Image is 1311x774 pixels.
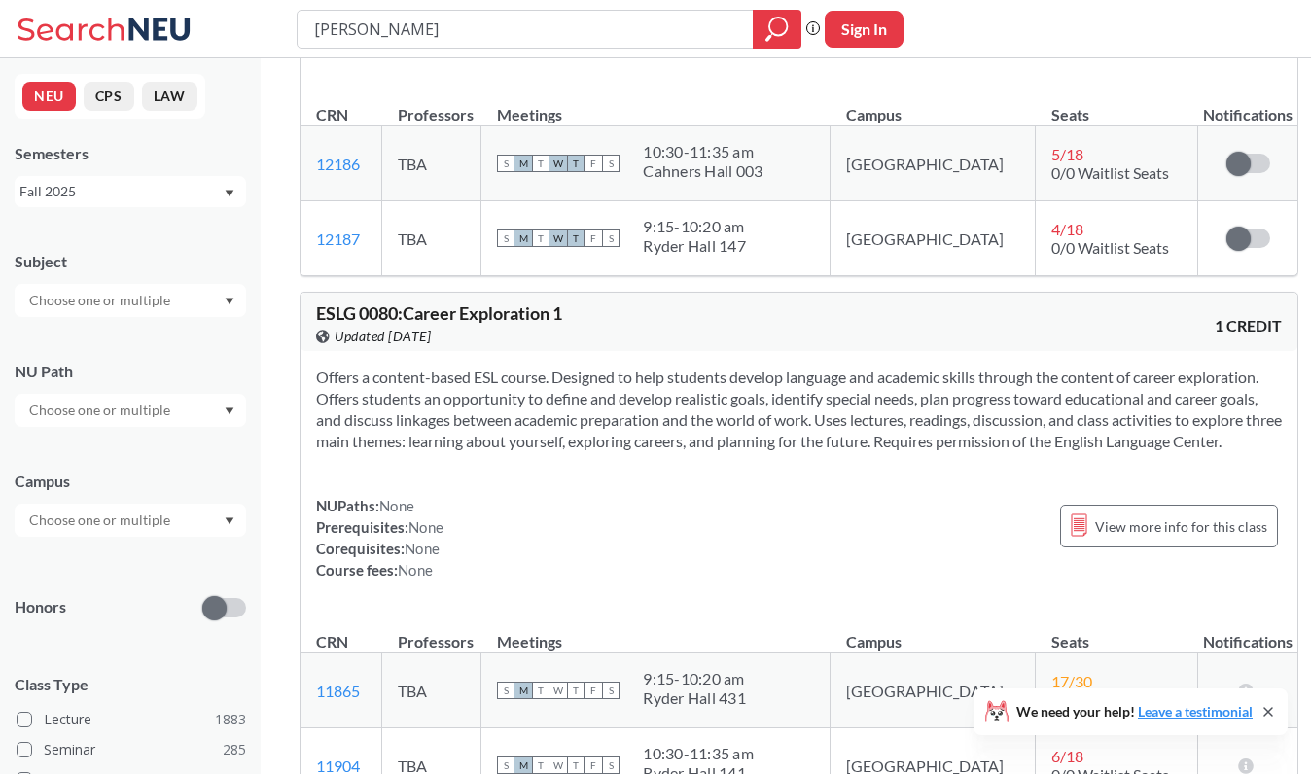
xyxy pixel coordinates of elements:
span: 285 [223,739,246,760]
th: Campus [831,612,1036,653]
div: Campus [15,471,246,492]
td: TBA [382,126,481,201]
p: Honors [15,596,66,618]
th: Seats [1036,85,1198,126]
label: Lecture [17,707,246,732]
div: Fall 2025Dropdown arrow [15,176,246,207]
input: Choose one or multiple [19,289,183,312]
div: Dropdown arrow [15,394,246,427]
span: 0/0 Waitlist Seats [1051,238,1169,257]
span: 1883 [215,709,246,730]
span: Updated [DATE] [335,326,431,347]
div: Subject [15,251,246,272]
span: 0/0 Waitlist Seats [1051,163,1169,182]
a: Leave a testimonial [1138,703,1253,720]
span: S [497,229,514,247]
input: Choose one or multiple [19,509,183,532]
span: S [497,155,514,172]
div: magnifying glass [753,10,801,49]
a: 12187 [316,229,360,248]
div: Semesters [15,143,246,164]
span: M [514,155,532,172]
span: T [532,229,549,247]
span: S [602,756,620,774]
span: 6 / 18 [1051,747,1083,765]
div: Ryder Hall 147 [643,236,746,256]
span: None [398,561,433,579]
span: 17 / 30 [1051,672,1092,690]
span: View more info for this class [1095,514,1267,539]
input: Choose one or multiple [19,399,183,422]
label: Seminar [17,737,246,762]
th: Campus [831,85,1036,126]
span: W [549,229,567,247]
span: F [585,155,602,172]
svg: Dropdown arrow [225,407,234,415]
span: S [497,682,514,699]
span: W [549,682,567,699]
svg: magnifying glass [765,16,789,43]
td: [GEOGRAPHIC_DATA] [831,201,1036,276]
span: S [602,155,620,172]
div: 9:15 - 10:20 am [643,217,746,236]
span: None [408,518,443,536]
th: Meetings [481,612,831,653]
div: 10:30 - 11:35 am [643,744,754,763]
span: M [514,682,532,699]
span: S [497,756,514,774]
button: LAW [142,82,197,111]
span: F [585,682,602,699]
td: [GEOGRAPHIC_DATA] [831,653,1036,728]
div: Dropdown arrow [15,504,246,537]
td: [GEOGRAPHIC_DATA] [831,126,1036,201]
div: CRN [316,104,348,125]
button: NEU [22,82,76,111]
div: Fall 2025 [19,181,223,202]
input: Class, professor, course number, "phrase" [312,13,739,46]
a: 12186 [316,155,360,173]
th: Professors [382,85,481,126]
td: TBA [382,201,481,276]
span: F [585,756,602,774]
a: 11865 [316,682,360,700]
div: 10:30 - 11:35 am [643,142,762,161]
span: None [405,540,440,557]
span: T [532,682,549,699]
span: W [549,155,567,172]
span: T [532,155,549,172]
span: M [514,229,532,247]
span: W [549,756,567,774]
span: T [567,155,585,172]
span: T [567,229,585,247]
span: None [379,497,414,514]
div: NUPaths: Prerequisites: Corequisites: Course fees: [316,495,443,580]
th: Notifications [1198,612,1298,653]
svg: Dropdown arrow [225,517,234,525]
td: TBA [382,653,481,728]
button: CPS [84,82,134,111]
span: We need your help! [1016,705,1253,719]
div: Ryder Hall 431 [643,688,746,708]
span: 5 / 18 [1051,145,1083,163]
span: M [514,756,532,774]
span: 4 / 18 [1051,220,1083,238]
th: Professors [382,612,481,653]
th: Notifications [1198,85,1298,126]
div: Dropdown arrow [15,284,246,317]
th: Seats [1036,612,1198,653]
svg: Dropdown arrow [225,298,234,305]
span: F [585,229,602,247]
div: Cahners Hall 003 [643,161,762,181]
div: NU Path [15,361,246,382]
div: CRN [316,631,348,652]
span: S [602,682,620,699]
span: 1 CREDIT [1215,315,1282,336]
span: T [532,756,549,774]
span: Class Type [15,674,246,695]
span: ESLG 0080 : Career Exploration 1 [316,302,562,324]
span: T [567,682,585,699]
svg: Dropdown arrow [225,190,234,197]
span: S [602,229,620,247]
div: 9:15 - 10:20 am [643,669,746,688]
section: Offers a content-based ESL course. Designed to help students develop language and academic skills... [316,367,1282,452]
